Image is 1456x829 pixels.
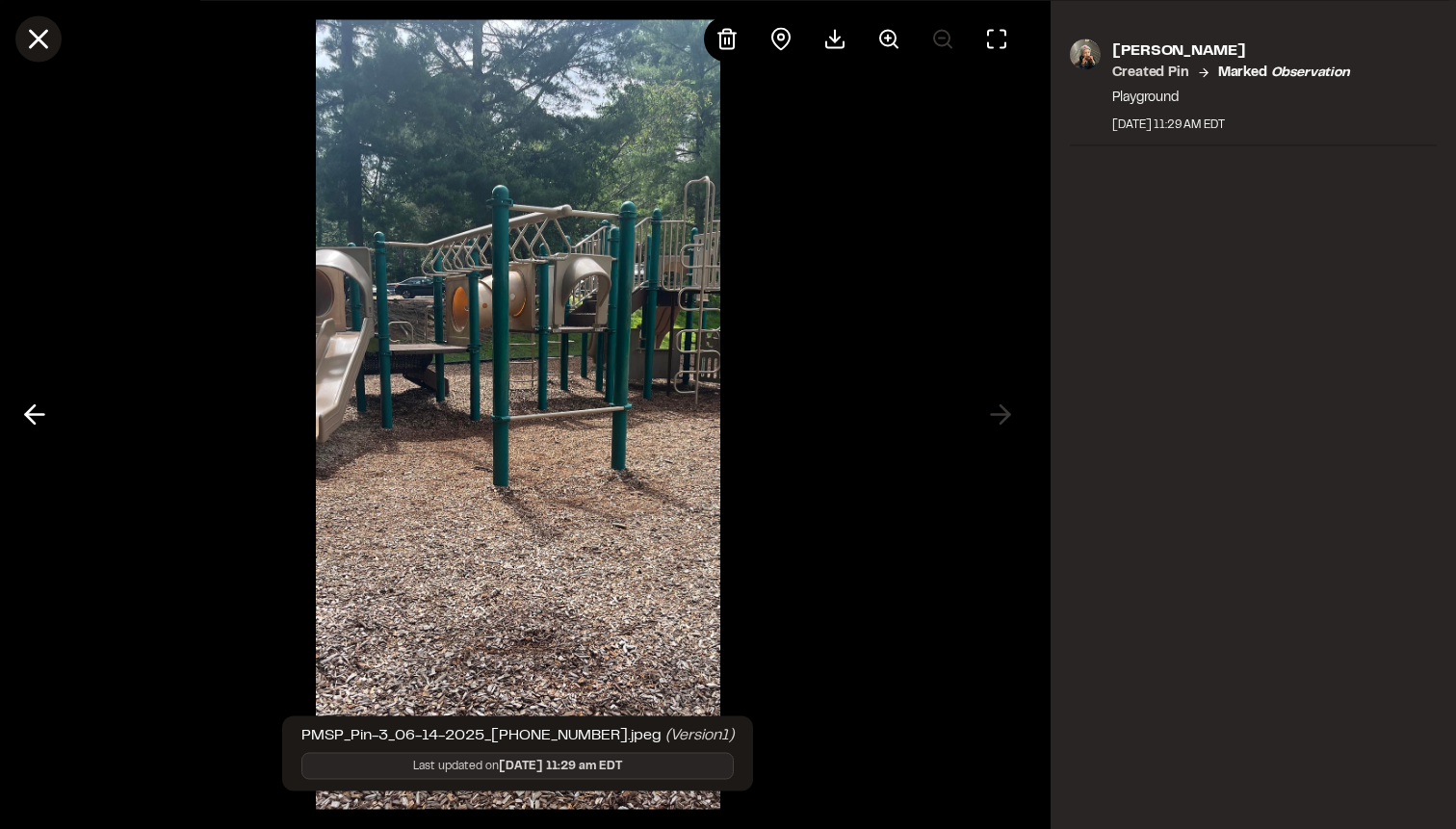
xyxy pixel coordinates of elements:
p: [PERSON_NAME] [1112,39,1349,62]
div: View pin on map [758,15,804,62]
p: Marked [1218,62,1350,83]
img: photo [1070,39,1101,69]
button: Zoom in [866,15,912,62]
p: Playground [1112,87,1349,108]
div: [DATE] 11:29 AM EDT [1112,116,1349,133]
button: Previous photo [12,392,58,438]
button: Toggle Fullscreen [974,15,1020,62]
em: observation [1271,66,1350,78]
p: Created Pin [1112,62,1188,83]
button: Close modal [15,15,62,62]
